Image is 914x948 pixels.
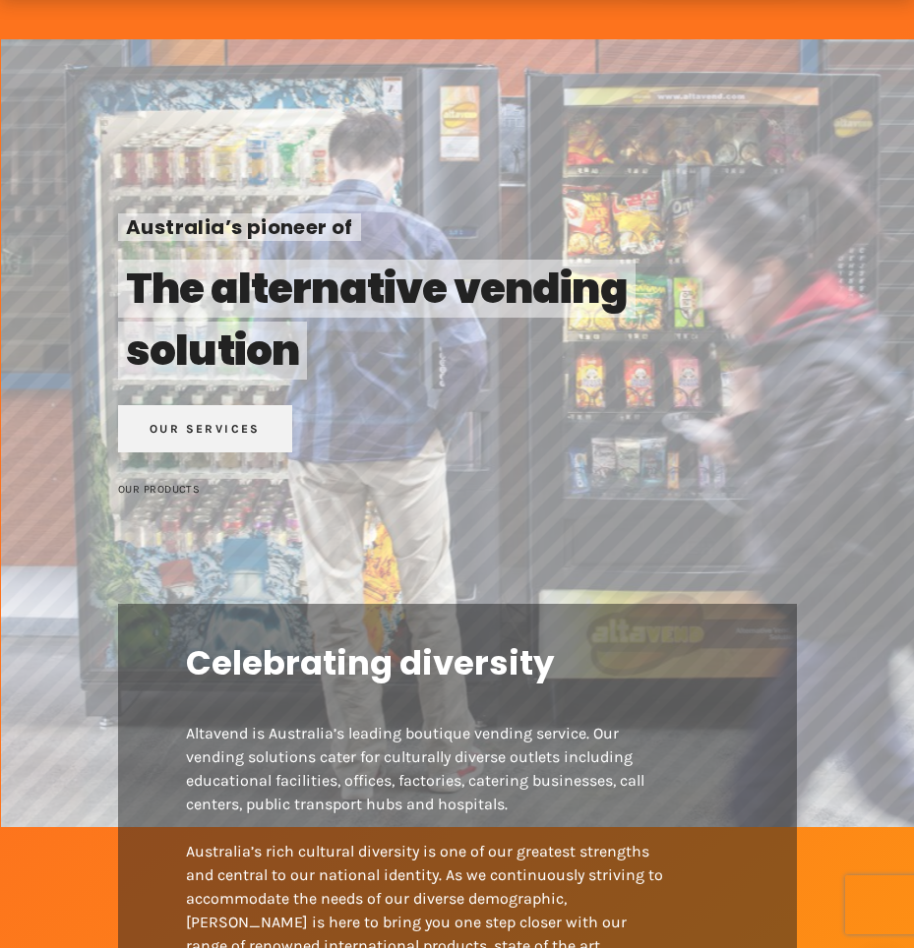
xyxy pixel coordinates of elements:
[118,483,200,496] a: OUR PRODUCTS
[186,639,729,686] h3: Celebrating diversity
[126,260,628,380] strong: The alternative vending solution
[118,213,361,241] span: Australia’s pioneer of
[118,405,292,452] a: OUR SERVICES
